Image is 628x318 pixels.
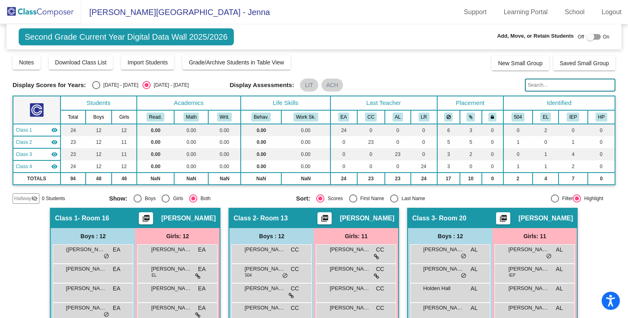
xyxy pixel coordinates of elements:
[525,79,615,92] input: Search...
[174,136,208,148] td: 0.00
[51,127,58,133] mat-icon: visibility
[470,304,477,312] span: AL
[553,56,615,70] button: Saved Small Group
[482,136,503,148] td: 0
[533,148,559,160] td: 1
[13,136,60,148] td: Courtney Clampett - Room 13
[588,124,615,136] td: 0
[137,173,175,185] td: NaN
[296,194,477,203] mat-radio-group: Select an option
[322,79,343,92] mat-chip: ACH
[13,55,41,70] button: Notes
[437,124,460,136] td: 6
[291,245,299,254] span: CC
[51,139,58,145] mat-icon: visibility
[13,148,60,160] td: Aria LeMenager - Room 20
[281,136,330,148] td: 0.00
[533,110,559,124] th: English Language Learner
[385,136,411,148] td: 0
[49,55,113,70] button: Download Class List
[499,214,508,226] mat-icon: picture_as_pdf
[51,151,58,158] mat-icon: visibility
[357,148,385,160] td: 0
[533,173,559,185] td: 4
[174,124,208,136] td: 0.00
[461,253,466,260] span: do_not_disturb_alt
[141,214,151,226] mat-icon: picture_as_pdf
[151,81,189,89] div: [DATE] - [DATE]
[112,136,136,148] td: 11
[376,245,384,254] span: CC
[81,6,270,19] span: [PERSON_NAME][GEOGRAPHIC_DATA] - Jenna
[113,304,121,312] span: EA
[411,110,437,124] th: Lisa Robb
[588,160,615,173] td: 0
[376,284,384,293] span: CC
[86,148,112,160] td: 12
[208,148,241,160] td: 0.00
[581,195,603,202] div: Highlight
[291,304,299,312] span: CC
[558,6,591,19] a: School
[559,160,588,173] td: 2
[556,304,563,312] span: AL
[244,284,285,292] span: [PERSON_NAME]
[578,33,584,41] span: Off
[86,160,112,173] td: 12
[151,272,156,278] span: EL
[60,173,86,185] td: 94
[60,96,137,110] th: Students
[511,113,524,122] button: 504
[60,110,86,124] th: Total
[198,265,206,273] span: EA
[588,110,615,124] th: Health Plan
[508,304,549,312] span: [PERSON_NAME]
[411,160,437,173] td: 24
[385,160,411,173] td: 0
[208,173,241,185] td: NaN
[109,195,127,202] span: Show:
[66,245,106,254] span: ([PERSON_NAME]) [PERSON_NAME]
[60,124,86,136] td: 24
[100,81,138,89] div: [DATE] - [DATE]
[324,195,343,202] div: Scores
[330,96,437,110] th: Last Teacher
[198,284,206,293] span: EA
[208,136,241,148] td: 0.00
[330,173,357,185] td: 24
[86,124,112,136] td: 12
[357,173,385,185] td: 23
[317,212,332,224] button: Print Students Details
[470,284,477,293] span: AL
[66,265,106,273] span: [PERSON_NAME]
[423,304,464,312] span: [PERSON_NAME] [PERSON_NAME]
[241,96,330,110] th: Life Skills
[151,265,192,273] span: [PERSON_NAME]
[137,124,175,136] td: 0.00
[503,173,533,185] td: 2
[393,113,403,122] button: AL
[13,124,60,136] td: Emily Andrews - Room 16
[559,110,588,124] th: Resource Support
[244,245,285,254] span: [PERSON_NAME]
[245,272,252,278] span: 504
[411,124,437,136] td: 0
[533,160,559,173] td: 1
[330,124,357,136] td: 24
[330,245,370,254] span: [PERSON_NAME]
[137,160,175,173] td: 0.00
[330,265,370,273] span: [PERSON_NAME]
[556,265,563,273] span: AL
[135,228,220,244] div: Girls: 12
[357,160,385,173] td: 0
[503,124,533,136] td: 0
[412,214,435,222] span: Class 3
[16,151,32,158] span: Class 3
[233,214,256,222] span: Class 2
[51,228,135,244] div: Boys : 12
[492,228,577,244] div: Girls: 11
[112,160,136,173] td: 12
[357,195,384,202] div: First Name
[198,304,206,312] span: EA
[330,148,357,160] td: 0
